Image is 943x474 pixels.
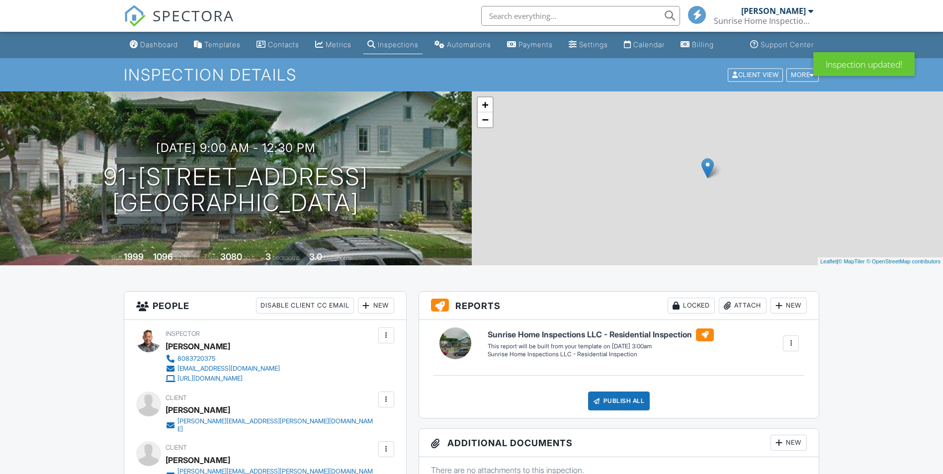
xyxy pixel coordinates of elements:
[620,36,669,54] a: Calendar
[177,365,280,373] div: [EMAIL_ADDRESS][DOMAIN_NAME]
[588,392,650,410] div: Publish All
[311,36,355,54] a: Metrics
[728,68,783,81] div: Client View
[746,36,818,54] a: Support Center
[326,40,351,49] div: Metrics
[488,342,714,350] div: This report will be built from your template on [DATE] 3:00am
[503,36,557,54] a: Payments
[166,402,230,417] div: [PERSON_NAME]
[174,254,188,261] span: sq. ft.
[111,254,122,261] span: Built
[677,36,718,54] a: Billing
[719,298,767,314] div: Attach
[124,13,234,34] a: SPECTORA
[488,350,714,359] div: Sunrise Home Inspections LLC - Residential Inspection
[166,374,280,384] a: [URL][DOMAIN_NAME]
[579,40,608,49] div: Settings
[124,66,820,83] h1: Inspection Details
[166,354,280,364] a: 8083720375
[838,258,865,264] a: © MapTiler
[481,6,680,26] input: Search everything...
[166,417,376,433] a: [PERSON_NAME][EMAIL_ADDRESS][PERSON_NAME][DOMAIN_NAME]
[771,435,807,451] div: New
[692,40,714,49] div: Billing
[419,292,819,320] h3: Reports
[140,40,178,49] div: Dashboard
[866,258,941,264] a: © OpenStreetMap contributors
[272,254,300,261] span: bedrooms
[253,36,303,54] a: Contacts
[714,16,813,26] div: Sunrise Home Inspections LLC
[166,364,280,374] a: [EMAIL_ADDRESS][DOMAIN_NAME]
[153,251,173,262] div: 1096
[103,164,368,217] h1: 91-[STREET_ADDRESS] [GEOGRAPHIC_DATA]
[177,375,243,383] div: [URL][DOMAIN_NAME]
[265,251,271,262] div: 3
[166,394,187,401] span: Client
[363,36,423,54] a: Inspections
[177,417,376,433] div: [PERSON_NAME][EMAIL_ADDRESS][PERSON_NAME][DOMAIN_NAME]
[166,444,187,451] span: Client
[156,141,316,155] h3: [DATE] 9:00 am - 12:30 pm
[124,5,146,27] img: The Best Home Inspection Software - Spectora
[741,6,806,16] div: [PERSON_NAME]
[166,339,230,354] div: [PERSON_NAME]
[126,36,182,54] a: Dashboard
[478,112,493,127] a: Zoom out
[309,251,322,262] div: 3.0
[565,36,612,54] a: Settings
[488,328,714,341] h6: Sunrise Home Inspections LLC - Residential Inspection
[727,71,785,78] a: Client View
[166,330,200,337] span: Inspector
[124,251,144,262] div: 1999
[244,254,256,261] span: sq.ft.
[378,40,419,49] div: Inspections
[256,298,354,314] div: Disable Client CC Email
[358,298,394,314] div: New
[190,36,245,54] a: Templates
[786,68,819,81] div: More
[633,40,665,49] div: Calendar
[204,40,241,49] div: Templates
[268,40,299,49] div: Contacts
[153,5,234,26] span: SPECTORA
[478,97,493,112] a: Zoom in
[177,355,215,363] div: 8083720375
[813,52,915,76] div: Inspection updated!
[166,453,230,468] div: [PERSON_NAME]
[761,40,814,49] div: Support Center
[419,429,819,457] h3: Additional Documents
[324,254,352,261] span: bathrooms
[818,257,943,266] div: |
[820,258,837,264] a: Leaflet
[518,40,553,49] div: Payments
[771,298,807,314] div: New
[220,251,242,262] div: 3080
[198,254,219,261] span: Lot Size
[124,292,406,320] h3: People
[668,298,715,314] div: Locked
[430,36,495,54] a: Automations (Basic)
[447,40,491,49] div: Automations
